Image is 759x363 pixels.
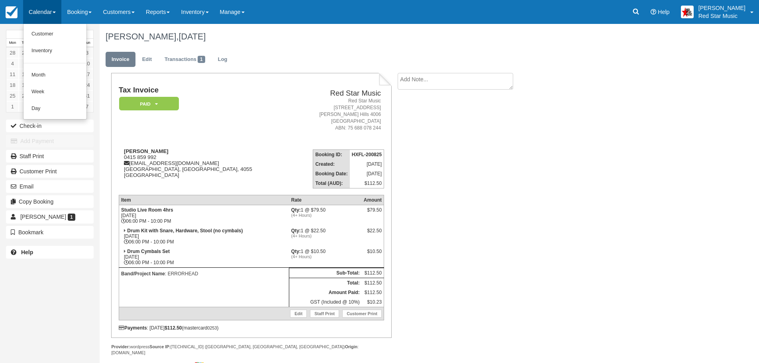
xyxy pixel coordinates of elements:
[6,226,94,239] button: Bookmark
[289,195,362,205] th: Rate
[19,47,31,58] a: 29
[681,6,694,18] img: A2
[289,297,362,307] td: GST (Included @ 10%)
[362,195,384,205] th: Amount
[24,43,86,59] a: Inventory
[291,254,360,259] em: (4+ Hours)
[6,135,94,147] button: Add Payment
[362,278,384,288] td: $112.50
[345,344,357,349] strong: Origin
[310,310,339,318] a: Staff Print
[290,310,307,318] a: Edit
[313,159,350,169] th: Created:
[23,24,87,120] ul: Calendar
[119,195,289,205] th: Item
[295,89,381,98] h2: Red Star Music
[364,249,382,261] div: $10.50
[81,80,93,90] a: 24
[119,86,292,94] h1: Tax Invoice
[81,69,93,80] a: 17
[6,90,19,101] a: 25
[291,249,301,254] strong: Qty
[6,39,19,47] th: Mon
[19,101,31,112] a: 2
[698,12,745,20] p: Red Star Music
[295,98,381,132] address: Red Star Music [STREET_ADDRESS] [PERSON_NAME] Hills 4006 [GEOGRAPHIC_DATA] ABN: 75 688 078 244
[149,344,171,349] strong: Source IP:
[21,249,33,255] b: Help
[20,214,66,220] span: [PERSON_NAME]
[6,80,19,90] a: 18
[208,326,217,330] small: 0253
[6,180,94,193] button: Email
[178,31,206,41] span: [DATE]
[291,233,360,238] em: (4+ Hours)
[350,169,384,179] td: [DATE]
[19,90,31,101] a: 26
[81,101,93,112] a: 7
[121,207,173,213] strong: Studio Live Room 4hrs
[136,52,158,67] a: Edit
[111,344,130,349] strong: Provider:
[362,288,384,297] td: $112.50
[313,179,350,188] th: Total (AUD):
[6,210,94,223] a: [PERSON_NAME] 1
[106,52,135,67] a: Invoice
[289,247,362,268] td: 1 @ $10.50
[6,101,19,112] a: 1
[6,47,19,58] a: 28
[119,325,384,331] div: : [DATE] (mastercard )
[212,52,233,67] a: Log
[68,214,75,221] span: 1
[119,205,289,226] td: [DATE] 06:00 PM - 10:00 PM
[291,207,301,213] strong: Qty
[119,148,292,188] div: 0415 859 992 [EMAIL_ADDRESS][DOMAIN_NAME] [GEOGRAPHIC_DATA], [GEOGRAPHIC_DATA], 4055 [GEOGRAPHIC_...
[24,100,86,117] a: Day
[19,39,31,47] th: Tue
[119,226,289,247] td: [DATE] 06:00 PM - 10:00 PM
[24,26,86,43] a: Customer
[350,179,384,188] td: $112.50
[81,47,93,58] a: 3
[291,213,360,218] em: (4+ Hours)
[119,97,179,111] em: Paid
[6,246,94,259] a: Help
[119,96,176,111] a: Paid
[81,39,93,47] th: Sun
[289,278,362,288] th: Total:
[289,226,362,247] td: 1 @ $22.50
[313,149,350,159] th: Booking ID:
[106,32,663,41] h1: [PERSON_NAME],
[658,9,670,15] span: Help
[121,271,165,277] strong: Band/Project Name
[352,152,382,157] strong: HXFL-200825
[127,228,243,233] strong: Drum Kit with Snare, Hardware, Stool (no cymbals)
[119,247,289,268] td: [DATE] 06:00 PM - 10:00 PM
[313,169,350,179] th: Booking Date:
[198,56,205,63] span: 1
[6,6,18,18] img: checkfront-main-nav-mini-logo.png
[6,58,19,69] a: 4
[6,150,94,163] a: Staff Print
[6,69,19,80] a: 11
[24,67,86,84] a: Month
[24,84,86,100] a: Week
[19,80,31,90] a: 19
[121,270,287,278] p: : ERRORHEAD
[119,325,147,331] strong: Payments
[124,148,169,154] strong: [PERSON_NAME]
[6,165,94,178] a: Customer Print
[342,310,382,318] a: Customer Print
[19,69,31,80] a: 12
[698,4,745,12] p: [PERSON_NAME]
[81,90,93,101] a: 31
[291,228,301,233] strong: Qty
[651,9,656,15] i: Help
[289,288,362,297] th: Amount Paid:
[127,249,170,254] strong: Drum Cymbals Set
[289,268,362,278] th: Sub-Total:
[159,52,211,67] a: Transactions1
[6,120,94,132] button: Check-in
[364,228,382,240] div: $22.50
[289,205,362,226] td: 1 @ $79.50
